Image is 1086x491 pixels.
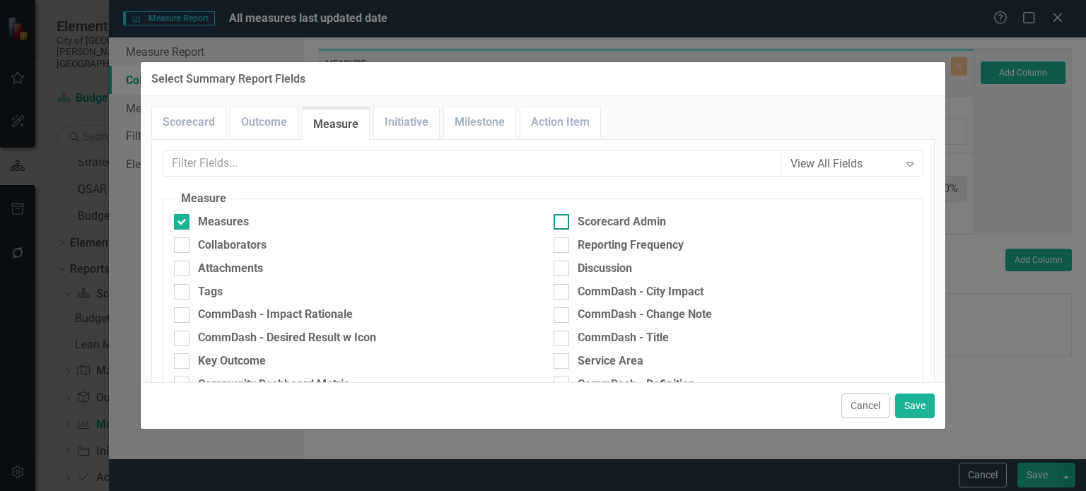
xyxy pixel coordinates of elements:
[198,237,267,254] div: Collaborators
[578,237,684,254] div: Reporting Frequency
[174,191,233,207] legend: Measure
[198,214,249,230] div: Measures
[841,394,889,418] button: Cancel
[578,261,632,277] div: Discussion
[163,150,781,177] input: Filter Fields...
[198,377,349,393] div: Community Dashboard Metric
[198,261,263,277] div: Attachments
[198,307,353,323] div: CommDash - Impact Rationale
[578,330,669,346] div: CommDash - Title
[374,107,439,138] a: Initiative
[230,107,298,138] a: Outcome
[198,284,223,300] div: Tags
[578,214,666,230] div: Scorecard Admin
[578,307,712,323] div: CommDash - Change Note
[578,353,643,369] div: Service Area
[152,107,226,138] a: Scorecard
[578,377,695,393] div: CommDash - Definition
[444,107,515,138] a: Milestone
[578,284,703,300] div: CommDash - City Impact
[895,394,935,418] button: Save
[520,107,600,138] a: Action Item
[198,353,266,369] div: Key Outcome
[303,110,369,140] a: Measure
[790,155,899,172] div: View All Fields
[151,73,305,85] div: Select Summary Report Fields
[198,330,376,346] div: CommDash - Desired Result w Icon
